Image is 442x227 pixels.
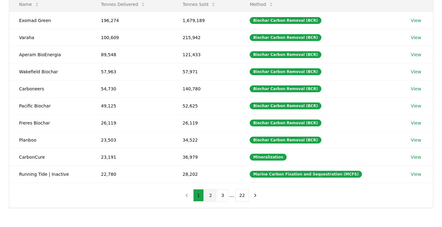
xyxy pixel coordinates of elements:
a: View [411,103,421,109]
div: Mineralization [250,154,287,161]
td: Planboo [9,131,91,148]
button: next page [250,189,261,202]
div: Marine Carbon Fixation and Sequestration (MCFS) [250,171,362,178]
td: Exomad Green [9,12,91,29]
a: View [411,86,421,92]
div: Biochar Carbon Removal (BCR) [250,85,321,92]
td: Running Tide | Inactive [9,166,91,183]
td: 196,274 [91,12,173,29]
a: View [411,34,421,41]
a: View [411,69,421,75]
td: Wakefield Biochar [9,63,91,80]
a: View [411,137,421,143]
button: 1 [193,189,204,202]
td: 121,433 [173,46,240,63]
td: 52,625 [173,97,240,114]
li: ... [229,192,234,199]
div: Biochar Carbon Removal (BCR) [250,120,321,126]
td: 54,730 [91,80,173,97]
td: Aperam BioEnergia [9,46,91,63]
div: Biochar Carbon Removal (BCR) [250,34,321,41]
a: View [411,52,421,58]
a: View [411,120,421,126]
a: View [411,171,421,177]
div: Biochar Carbon Removal (BCR) [250,102,321,109]
td: 28,202 [173,166,240,183]
td: 140,780 [173,80,240,97]
td: Varaha [9,29,91,46]
td: 22,780 [91,166,173,183]
td: 1,679,189 [173,12,240,29]
td: 34,522 [173,131,240,148]
td: 57,963 [91,63,173,80]
td: 49,125 [91,97,173,114]
td: 26,119 [173,114,240,131]
button: 2 [205,189,216,202]
button: 3 [217,189,228,202]
td: Pacific Biochar [9,97,91,114]
td: 100,609 [91,29,173,46]
a: View [411,17,421,24]
td: CarbonCure [9,148,91,166]
td: 89,548 [91,46,173,63]
td: 36,979 [173,148,240,166]
div: Biochar Carbon Removal (BCR) [250,51,321,58]
td: 26,119 [91,114,173,131]
td: Carboneers [9,80,91,97]
td: 57,971 [173,63,240,80]
td: 23,503 [91,131,173,148]
td: 23,191 [91,148,173,166]
div: Biochar Carbon Removal (BCR) [250,137,321,143]
a: View [411,154,421,160]
div: Biochar Carbon Removal (BCR) [250,68,321,75]
div: Biochar Carbon Removal (BCR) [250,17,321,24]
td: 215,942 [173,29,240,46]
td: Freres Biochar [9,114,91,131]
button: 22 [235,189,249,202]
